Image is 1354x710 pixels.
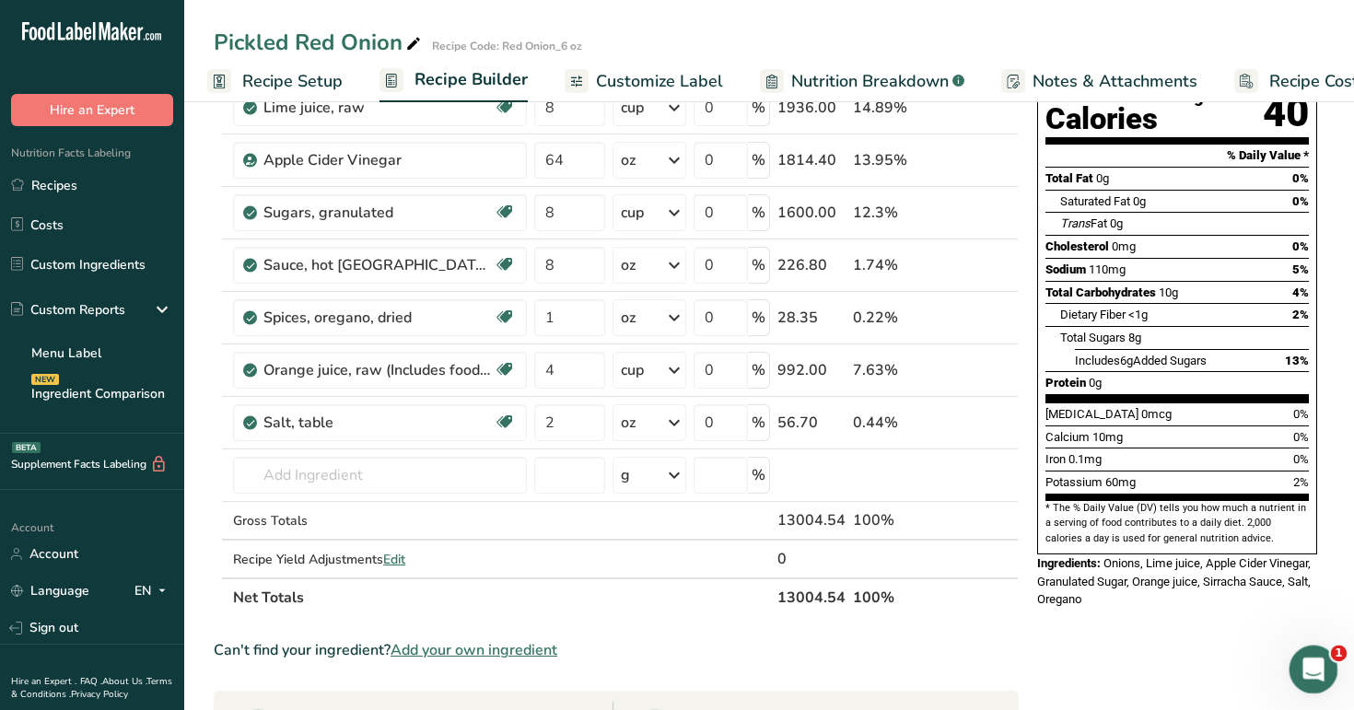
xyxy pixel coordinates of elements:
[1045,106,1204,133] div: Calories
[596,69,723,94] span: Customize Label
[1060,194,1130,208] span: Saturated Fat
[383,551,405,568] span: Edit
[11,675,76,688] a: Hire an Expert .
[1293,430,1309,444] span: 0%
[853,202,931,224] div: 12.3%
[1045,407,1138,421] span: [MEDICAL_DATA]
[1075,354,1207,367] span: Includes Added Sugars
[777,254,846,276] div: 226.80
[791,69,949,94] span: Nutrition Breakdown
[134,580,173,602] div: EN
[621,202,644,224] div: cup
[233,511,527,530] div: Gross Totals
[621,464,630,486] div: g
[1045,376,1086,390] span: Protein
[233,550,527,569] div: Recipe Yield Adjustments
[1293,475,1309,489] span: 2%
[1112,239,1136,253] span: 0mg
[11,94,173,126] button: Hire an Expert
[853,509,931,531] div: 100%
[777,509,846,531] div: 13004.54
[1089,376,1102,390] span: 0g
[777,359,846,381] div: 992.00
[432,38,582,54] div: Recipe Code: Red Onion_6 oz
[1092,430,1123,444] span: 10mg
[1089,262,1126,276] span: 110mg
[1045,239,1109,253] span: Cholesterol
[1105,475,1136,489] span: 60mg
[1045,171,1093,185] span: Total Fat
[621,97,644,119] div: cup
[853,149,931,171] div: 13.95%
[1045,430,1090,444] span: Calcium
[1290,646,1338,694] iframe: Intercom live chat
[1045,452,1066,466] span: Iron
[1060,216,1107,230] span: Fat
[853,359,931,381] div: 7.63%
[1159,285,1178,299] span: 10g
[11,300,125,320] div: Custom Reports
[102,675,146,688] a: About Us .
[12,442,41,453] div: BETA
[853,412,931,434] div: 0.44%
[80,675,102,688] a: FAQ .
[1141,407,1172,421] span: 0mcg
[777,97,846,119] div: 1936.00
[621,254,636,276] div: oz
[1060,331,1126,344] span: Total Sugars
[1292,239,1309,253] span: 0%
[379,59,528,103] a: Recipe Builder
[1045,475,1103,489] span: Potassium
[263,359,494,381] div: Orange juice, raw (Includes foods for USDA's Food Distribution Program)
[853,97,931,119] div: 14.89%
[263,97,494,119] div: Lime juice, raw
[1037,556,1101,570] span: Ingredients:
[1045,285,1156,299] span: Total Carbohydrates
[777,202,846,224] div: 1600.00
[229,577,774,616] th: Net Totals
[1045,145,1309,167] section: % Daily Value *
[1120,354,1133,367] span: 6g
[1033,69,1197,94] span: Notes & Attachments
[1037,556,1311,606] span: Onions, Lime juice, Apple Cider Vinegar, Granulated Sugar, Orange juice, Sirracha Sauce, Salt, Or...
[1293,407,1309,421] span: 0%
[11,675,172,701] a: Terms & Conditions .
[1292,308,1309,321] span: 2%
[31,374,59,385] div: NEW
[853,307,931,329] div: 0.22%
[1331,646,1348,662] span: 1
[621,149,636,171] div: oz
[1293,452,1309,466] span: 0%
[214,639,1019,661] div: Can't find your ingredient?
[1292,285,1309,299] span: 4%
[263,307,494,329] div: Spices, oregano, dried
[777,149,846,171] div: 1814.40
[1001,61,1197,102] a: Notes & Attachments
[1133,194,1146,208] span: 0g
[1068,452,1102,466] span: 0.1mg
[1263,88,1309,137] div: 40
[777,412,846,434] div: 56.70
[207,61,343,102] a: Recipe Setup
[777,548,846,570] div: 0
[1060,216,1091,230] i: Trans
[621,359,644,381] div: cup
[71,688,128,701] a: Privacy Policy
[849,577,935,616] th: 100%
[263,149,494,171] div: Apple Cider Vinegar
[1292,194,1309,208] span: 0%
[263,254,494,276] div: Sauce, hot [GEOGRAPHIC_DATA], sriracha
[1096,171,1109,185] span: 0g
[1292,262,1309,276] span: 5%
[1045,262,1086,276] span: Sodium
[263,202,494,224] div: Sugars, granulated
[1110,216,1123,230] span: 0g
[621,307,636,329] div: oz
[1285,354,1309,367] span: 13%
[853,254,931,276] div: 1.74%
[242,69,343,94] span: Recipe Setup
[214,26,425,59] div: Pickled Red Onion
[11,575,89,607] a: Language
[233,457,527,494] input: Add Ingredient
[760,61,964,102] a: Nutrition Breakdown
